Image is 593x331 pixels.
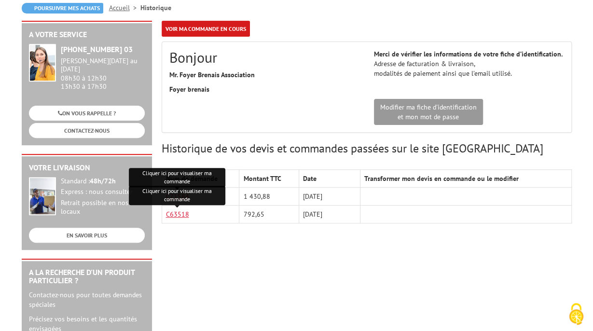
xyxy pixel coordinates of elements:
div: 08h30 à 12h30 13h30 à 17h30 [61,57,145,90]
a: ON VOUS RAPPELLE ? [29,106,145,121]
a: CONTACTEZ-NOUS [29,123,145,138]
a: Voir ma commande en cours [162,21,250,37]
th: Date [299,170,360,188]
img: widget-service.jpg [29,44,56,82]
strong: Foyer brenais [169,85,209,94]
td: 1 430,88 [239,188,299,206]
div: Standard : [61,177,145,186]
a: Accueil [109,3,140,12]
strong: 48h/72h [90,177,116,185]
td: [DATE] [299,206,360,223]
div: Cliquer ici pour visualiser ma commande [129,186,225,205]
td: [DATE] [299,188,360,206]
a: EN SAVOIR PLUS [29,228,145,243]
h2: A votre service [29,30,145,39]
div: Cliquer ici pour visualiser ma commande [129,168,225,187]
strong: Mr. Foyer Brenais Association [169,70,255,79]
div: [PERSON_NAME][DATE] au [DATE] [61,57,145,73]
li: Historique [140,3,171,13]
td: 792,65 [239,206,299,223]
img: widget-livraison.jpg [29,177,56,215]
div: Express : nous consulter [61,188,145,196]
strong: [PHONE_NUMBER] 03 [61,44,133,54]
th: Montant TTC [239,170,299,188]
p: Contactez-nous pour toutes demandes spéciales [29,290,145,309]
button: Cookies (fenêtre modale) [559,298,593,331]
h2: Bonjour [169,49,359,65]
p: Adresse de facturation & livraison, modalités de paiement ainsi que l’email utilisé. [374,49,564,78]
strong: Merci de vérifier les informations de votre fiche d’identification. [374,50,563,58]
div: Retrait possible en nos locaux [61,199,145,216]
a: C63518 [166,210,189,219]
h3: Historique de vos devis et commandes passées sur le site [GEOGRAPHIC_DATA] [162,142,572,155]
h2: A la recherche d'un produit particulier ? [29,268,145,285]
a: Poursuivre mes achats [22,3,103,14]
img: Cookies (fenêtre modale) [564,302,588,326]
th: Transformer mon devis en commande ou le modifier [360,170,571,188]
a: Modifier ma fiche d'identificationet mon mot de passe [374,99,483,125]
h2: Votre livraison [29,164,145,172]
